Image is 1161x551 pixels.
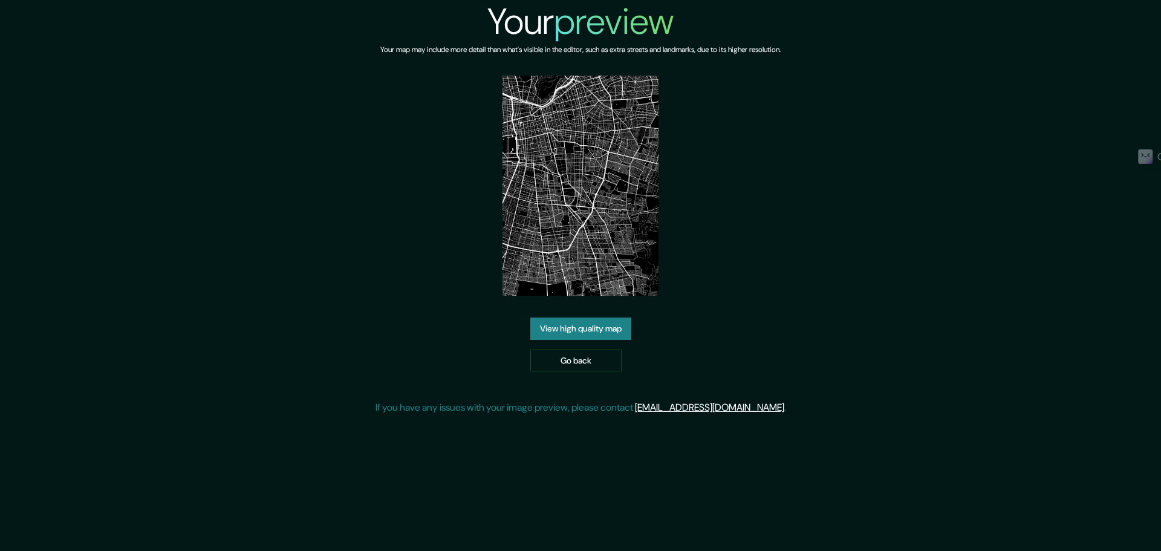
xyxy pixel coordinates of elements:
iframe: Help widget launcher [1053,504,1148,538]
h6: Your map may include more detail than what's visible in the editor, such as extra streets and lan... [380,44,781,56]
img: created-map-preview [502,76,659,296]
a: View high quality map [530,318,631,340]
p: If you have any issues with your image preview, please contact . [376,400,786,415]
a: [EMAIL_ADDRESS][DOMAIN_NAME] [635,401,784,414]
a: Go back [530,350,622,372]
